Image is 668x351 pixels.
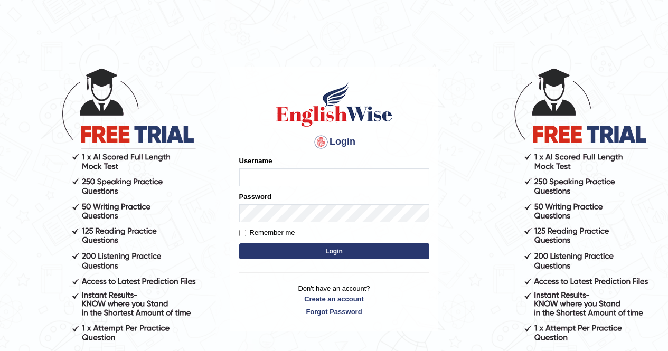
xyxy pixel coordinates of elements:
img: Logo of English Wise sign in for intelligent practice with AI [274,81,394,128]
a: Create an account [239,294,429,304]
a: Forgot Password [239,307,429,317]
label: Remember me [239,227,295,238]
p: Don't have an account? [239,283,429,316]
h4: Login [239,134,429,150]
label: Username [239,156,272,166]
button: Login [239,243,429,259]
input: Remember me [239,230,246,236]
label: Password [239,192,271,202]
